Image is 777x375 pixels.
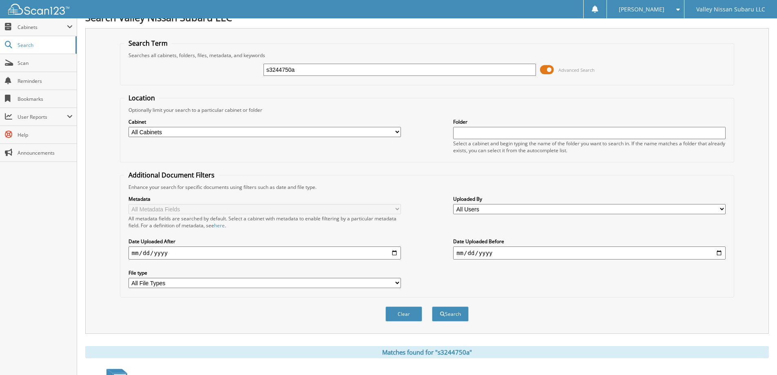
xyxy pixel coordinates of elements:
[124,93,159,102] legend: Location
[558,67,595,73] span: Advanced Search
[18,24,67,31] span: Cabinets
[128,269,401,276] label: File type
[124,107,730,113] div: Optionally limit your search to a particular cabinet or folder
[124,39,172,48] legend: Search Term
[124,184,730,191] div: Enhance your search for specific documents using filters such as date and file type.
[18,42,71,49] span: Search
[85,346,769,358] div: Matches found for "s3244750a"
[124,171,219,180] legend: Additional Document Filters
[453,246,726,260] input: end
[453,118,726,125] label: Folder
[18,113,67,120] span: User Reports
[18,95,73,102] span: Bookmarks
[128,118,401,125] label: Cabinet
[128,246,401,260] input: start
[18,149,73,156] span: Announcements
[453,195,726,202] label: Uploaded By
[124,52,730,59] div: Searches all cabinets, folders, files, metadata, and keywords
[736,336,777,375] iframe: Chat Widget
[8,4,69,15] img: scan123-logo-white.svg
[432,306,469,322] button: Search
[18,78,73,84] span: Reminders
[385,306,422,322] button: Clear
[619,7,664,12] span: [PERSON_NAME]
[128,195,401,202] label: Metadata
[696,7,765,12] span: Valley Nissan Subaru LLC
[453,238,726,245] label: Date Uploaded Before
[18,60,73,67] span: Scan
[214,222,225,229] a: here
[128,238,401,245] label: Date Uploaded After
[128,215,401,229] div: All metadata fields are searched by default. Select a cabinet with metadata to enable filtering b...
[18,131,73,138] span: Help
[453,140,726,154] div: Select a cabinet and begin typing the name of the folder you want to search in. If the name match...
